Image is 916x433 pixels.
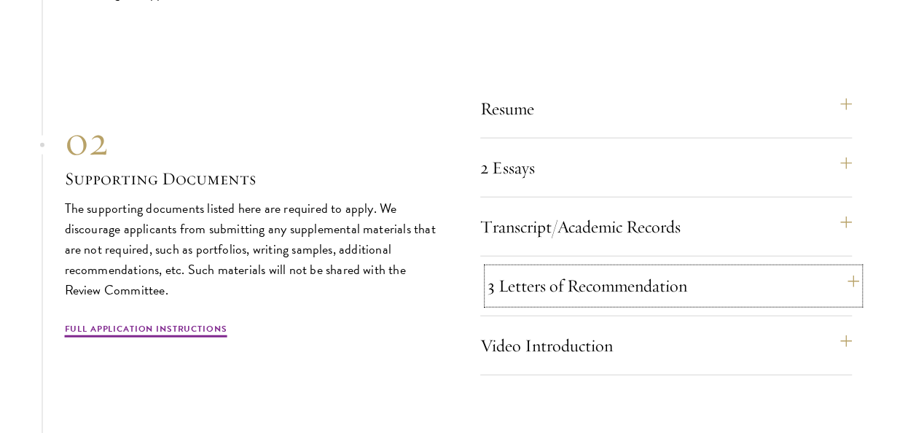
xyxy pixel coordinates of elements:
[65,115,437,166] div: 02
[488,268,859,303] button: 3 Letters of Recommendation
[480,209,852,244] button: Transcript/Academic Records
[65,322,227,340] a: Full Application Instructions
[65,198,437,300] p: The supporting documents listed here are required to apply. We discourage applicants from submitt...
[480,150,852,185] button: 2 Essays
[65,166,437,191] h3: Supporting Documents
[480,91,852,126] button: Resume
[480,328,852,363] button: Video Introduction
